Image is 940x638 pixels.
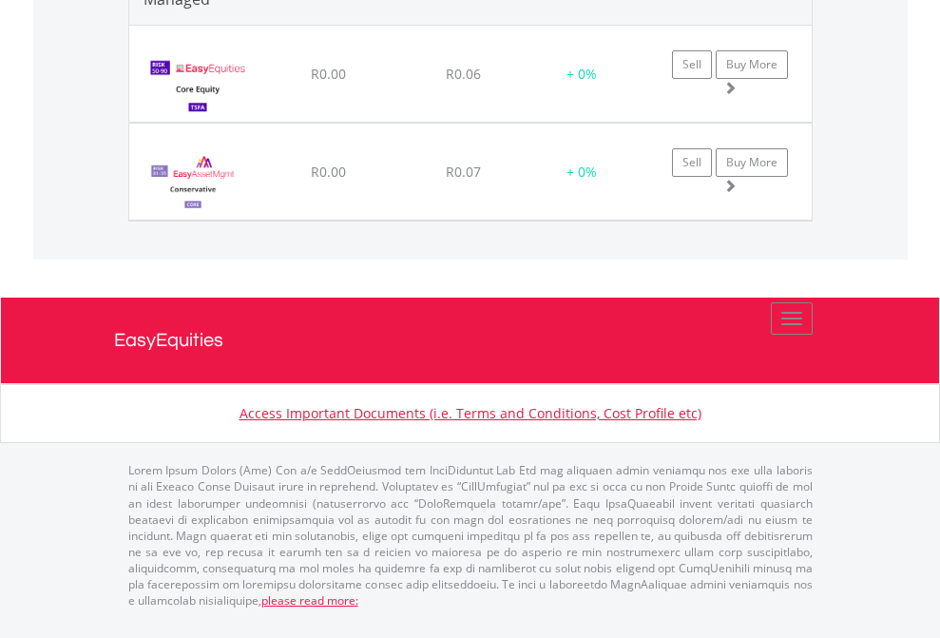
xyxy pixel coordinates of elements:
p: Lorem Ipsum Dolors (Ame) Con a/e SeddOeiusmod tem InciDiduntut Lab Etd mag aliquaen admin veniamq... [128,462,813,609]
span: R0.07 [446,163,481,181]
div: + 0% [533,163,630,182]
div: + 0% [533,65,630,84]
a: EasyEquities [114,298,827,383]
a: Buy More [716,50,788,79]
a: Sell [672,148,712,177]
a: please read more: [261,592,358,609]
span: R0.00 [311,65,346,83]
img: EasyEquities%20Core%20Equity%20TFSA.jpg [139,49,258,117]
span: R0.06 [446,65,481,83]
img: EMPBundle_CConservative.png [139,147,248,215]
span: R0.00 [311,163,346,181]
a: Buy More [716,148,788,177]
a: Sell [672,50,712,79]
a: Access Important Documents (i.e. Terms and Conditions, Cost Profile etc) [240,404,701,422]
